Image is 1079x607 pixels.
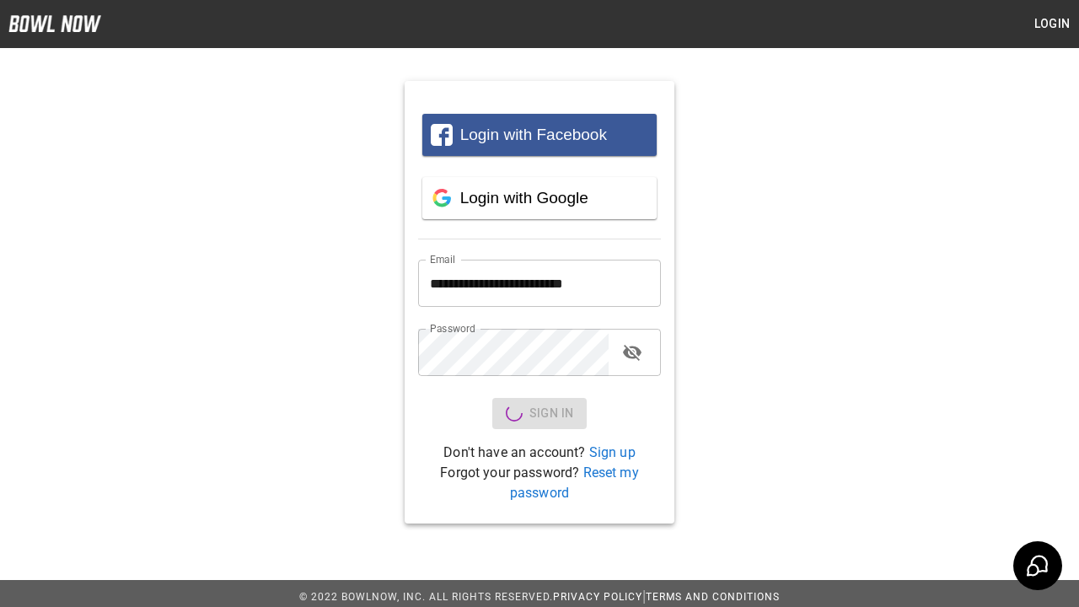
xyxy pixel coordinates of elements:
[299,591,553,603] span: © 2022 BowlNow, Inc. All Rights Reserved.
[553,591,642,603] a: Privacy Policy
[510,465,639,501] a: Reset my password
[1025,8,1079,40] button: Login
[422,114,657,156] button: Login with Facebook
[615,336,649,369] button: toggle password visibility
[418,463,661,503] p: Forgot your password?
[422,177,657,219] button: Login with Google
[8,15,101,32] img: logo
[460,126,607,143] span: Login with Facebook
[646,591,780,603] a: Terms and Conditions
[460,189,588,207] span: Login with Google
[418,443,661,463] p: Don't have an account?
[589,444,636,460] a: Sign up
